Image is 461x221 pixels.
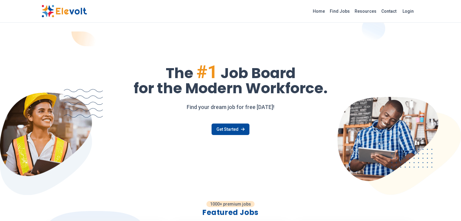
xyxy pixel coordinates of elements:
a: Resources [352,6,379,16]
p: 1000+ premium jobs [206,201,255,207]
a: Get Started [212,124,249,135]
a: Login [399,5,417,17]
h2: Featured Jobs [49,208,413,217]
a: Home [310,6,327,16]
p: Find your dream job for free [DATE]! [42,103,420,111]
h1: The Job Board for the Modern Workforce. [42,63,420,96]
a: Find Jobs [327,6,352,16]
a: Contact [379,6,399,16]
span: #1 [196,61,218,83]
img: Elevolt [42,5,87,18]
